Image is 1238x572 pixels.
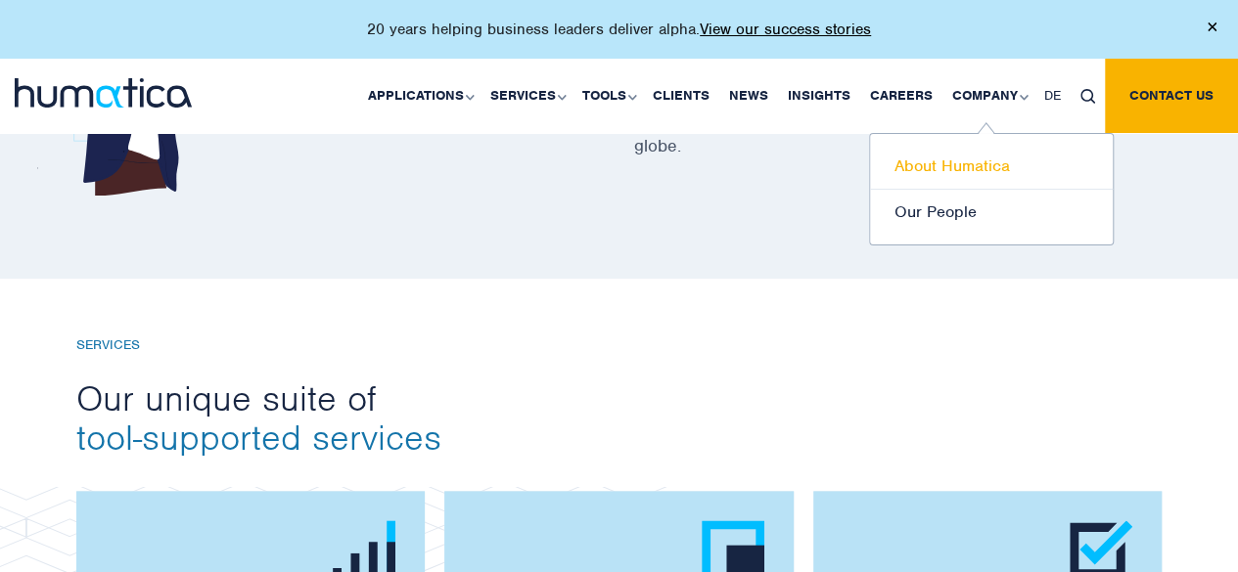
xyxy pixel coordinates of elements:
a: Insights [778,59,860,133]
h6: Services [76,337,1163,354]
a: Clients [643,59,719,133]
h2: Our unique suite of [76,378,1163,457]
img: search_icon [1080,89,1095,104]
p: 20 years helping business leaders deliver alpha. [367,20,871,39]
a: Company [942,59,1034,133]
a: View our success stories [700,20,871,39]
a: Our People [870,190,1113,235]
a: About Humatica [870,144,1113,190]
a: DE [1034,59,1071,133]
a: Tools [573,59,643,133]
span: tool-supported services [76,415,441,460]
a: Careers [860,59,942,133]
a: Applications [358,59,481,133]
span: DE [1044,87,1061,104]
a: News [719,59,778,133]
img: logo [15,78,192,108]
a: Contact us [1105,59,1238,133]
a: Services [481,59,573,133]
